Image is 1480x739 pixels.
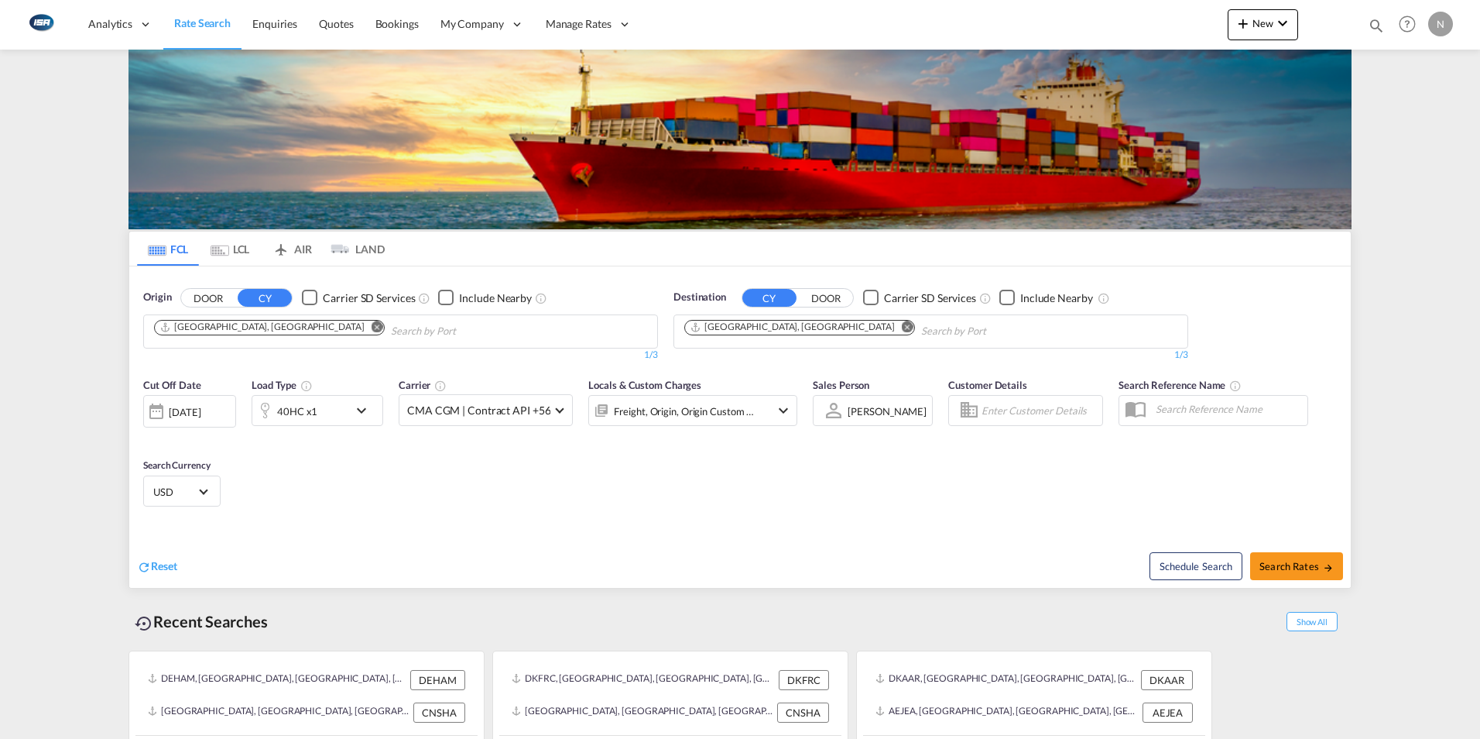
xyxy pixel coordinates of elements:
[252,379,313,391] span: Load Type
[1228,9,1298,40] button: icon-plus 400-fgNewicon-chevron-down
[438,290,532,306] md-checkbox: Checkbox No Ink
[535,292,547,304] md-icon: Unchecked: Ignores neighbouring ports when fetching rates.Checked : Includes neighbouring ports w...
[399,379,447,391] span: Carrier
[323,290,415,306] div: Carrier SD Services
[88,16,132,32] span: Analytics
[982,399,1098,422] input: Enter Customer Details
[588,395,797,426] div: Freight Origin Origin Custom Factory Stuffingicon-chevron-down
[1259,560,1334,572] span: Search Rates
[673,290,726,305] span: Destination
[777,703,829,723] div: CNSHA
[361,321,384,336] button: Remove
[948,379,1026,391] span: Customer Details
[742,289,797,307] button: CY
[1229,380,1242,392] md-icon: Your search will be saved by the below given name
[135,614,153,633] md-icon: icon-backup-restore
[1250,552,1343,580] button: Search Ratesicon-arrow-right
[690,321,897,334] div: Press delete to remove this chip.
[1368,17,1385,40] div: icon-magnify
[546,16,612,32] span: Manage Rates
[999,290,1093,306] md-checkbox: Checkbox No Ink
[1368,17,1385,34] md-icon: icon-magnify
[1234,14,1252,33] md-icon: icon-plus 400-fg
[1143,703,1193,723] div: AEJEA
[137,232,199,266] md-tab-item: FCL
[875,703,1139,723] div: AEJEA, Jebel Ali, United Arab Emirates, Middle East, Middle East
[1428,12,1453,36] div: N
[252,395,383,426] div: 40HC x1icon-chevron-down
[1273,14,1292,33] md-icon: icon-chevron-down
[148,703,409,723] div: CNSHA, Shanghai, China, Greater China & Far East Asia, Asia Pacific
[1149,552,1242,580] button: Note: By default Schedule search will only considerorigin ports, destination ports and cut off da...
[143,459,211,471] span: Search Currency
[151,559,177,572] span: Reset
[319,17,353,30] span: Quotes
[152,480,212,503] md-select: Select Currency: $ USDUnited States Dollar
[979,292,992,304] md-icon: Unchecked: Search for CY (Container Yard) services for all selected carriers.Checked : Search for...
[459,290,532,306] div: Include Nearby
[375,17,419,30] span: Bookings
[1394,11,1420,37] span: Help
[512,703,773,723] div: CNSHA, Shanghai, China, Greater China & Far East Asia, Asia Pacific
[1234,17,1292,29] span: New
[418,292,430,304] md-icon: Unchecked: Search for CY (Container Yard) services for all selected carriers.Checked : Search for...
[252,17,297,30] span: Enquiries
[181,289,235,307] button: DOOR
[169,405,200,419] div: [DATE]
[884,290,976,306] div: Carrier SD Services
[159,321,364,334] div: Hamburg, DEHAM
[153,485,197,499] span: USD
[410,670,465,690] div: DEHAM
[1119,379,1242,391] span: Search Reference Name
[277,400,317,422] div: 40HC x1
[143,290,171,305] span: Origin
[1286,612,1338,631] span: Show All
[238,289,292,307] button: CY
[673,349,1188,362] div: 1/3
[137,560,151,574] md-icon: icon-refresh
[143,349,658,362] div: 1/3
[863,290,976,306] md-checkbox: Checkbox No Ink
[1148,397,1307,421] input: Search Reference Name
[391,319,538,344] input: Chips input.
[407,403,550,418] span: CMA CGM | Contract API +56
[512,670,775,690] div: DKFRC, Fredericia, Denmark, Northern Europe, Europe
[779,670,829,690] div: DKFRC
[1020,290,1093,306] div: Include Nearby
[128,604,274,639] div: Recent Searches
[588,379,701,391] span: Locals & Custom Charges
[302,290,415,306] md-checkbox: Checkbox No Ink
[813,379,869,391] span: Sales Person
[1098,292,1110,304] md-icon: Unchecked: Ignores neighbouring ports when fetching rates.Checked : Includes neighbouring ports w...
[137,559,177,576] div: icon-refreshReset
[148,670,406,690] div: DEHAM, Hamburg, Germany, Western Europe, Europe
[23,7,58,42] img: 1aa151c0c08011ec8d6f413816f9a227.png
[682,315,1074,344] md-chips-wrap: Chips container. Use arrow keys to select chips.
[1323,562,1334,573] md-icon: icon-arrow-right
[143,426,155,447] md-datepicker: Select
[921,319,1068,344] input: Chips input.
[128,50,1352,229] img: LCL+%26+FCL+BACKGROUND.png
[875,670,1137,690] div: DKAAR, Aarhus, Denmark, Northern Europe, Europe
[440,16,504,32] span: My Company
[690,321,894,334] div: Shanghai, CNSHA
[143,379,201,391] span: Cut Off Date
[300,380,313,392] md-icon: icon-information-outline
[799,289,853,307] button: DOOR
[848,405,927,418] div: [PERSON_NAME]
[152,315,544,344] md-chips-wrap: Chips container. Use arrow keys to select chips.
[434,380,447,392] md-icon: The selected Trucker/Carrierwill be displayed in the rate results If the rates are from another f...
[1141,670,1193,690] div: DKAAR
[199,232,261,266] md-tab-item: LCL
[891,321,914,336] button: Remove
[323,232,385,266] md-tab-item: LAND
[352,401,379,420] md-icon: icon-chevron-down
[129,266,1351,588] div: OriginDOOR CY Checkbox No InkUnchecked: Search for CY (Container Yard) services for all selected ...
[174,16,231,29] span: Rate Search
[413,703,465,723] div: CNSHA
[261,232,323,266] md-tab-item: AIR
[774,401,793,420] md-icon: icon-chevron-down
[143,395,236,428] div: [DATE]
[137,232,385,266] md-pagination-wrapper: Use the left and right arrow keys to navigate between tabs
